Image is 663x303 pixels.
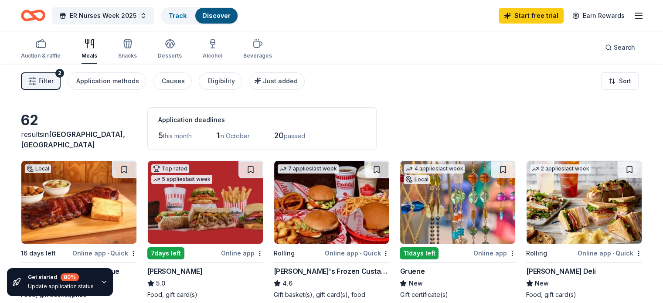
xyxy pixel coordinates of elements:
[147,160,263,299] a: Image for Portillo'sTop rated5 applieslast week7days leftOnline app[PERSON_NAME]5.0Food, gift car...
[473,248,516,259] div: Online app
[158,52,182,59] div: Desserts
[527,161,642,244] img: Image for McAlister's Deli
[76,76,139,86] div: Application methods
[601,72,639,90] button: Sort
[199,72,242,90] button: Eligibility
[151,175,212,184] div: 5 applies last week
[526,248,547,259] div: Rolling
[70,10,136,21] span: ER Nurses Week 2025
[21,72,61,90] button: Filter2
[147,266,203,276] div: [PERSON_NAME]
[169,12,187,19] a: Track
[284,132,305,140] span: passed
[400,247,439,259] div: 11 days left
[612,250,614,257] span: •
[161,7,238,24] button: TrackDiscover
[274,160,390,299] a: Image for Freddy's Frozen Custard & Steakburgers7 applieslast weekRollingOnline app•Quick[PERSON_...
[28,273,94,281] div: Get started
[249,72,305,90] button: Just added
[619,76,631,86] span: Sort
[598,39,642,56] button: Search
[21,130,125,149] span: [GEOGRAPHIC_DATA], [GEOGRAPHIC_DATA]
[147,247,184,259] div: 7 days left
[274,131,284,140] span: 20
[404,164,465,174] div: 4 applies last week
[68,72,146,90] button: Application methods
[55,69,64,78] div: 2
[408,278,422,289] span: New
[526,160,642,299] a: Image for McAlister's Deli2 applieslast weekRollingOnline app•Quick[PERSON_NAME] DeliNewFood, gif...
[203,35,222,64] button: Alcohol
[21,129,137,150] div: results
[526,266,595,276] div: [PERSON_NAME] Deli
[400,266,425,276] div: Gruene
[148,161,263,244] img: Image for Portillo's
[614,42,635,53] span: Search
[21,248,56,259] div: 16 days left
[107,250,109,257] span: •
[21,160,137,299] a: Image for Soulman's Bar-B-QueLocal16 days leftOnline app•Quick[PERSON_NAME]'s Bar-B-QueNewFood, g...
[21,112,137,129] div: 62
[162,76,185,86] div: Causes
[578,248,642,259] div: Online app Quick
[400,160,516,299] a: Image for Gruene4 applieslast weekLocal11days leftOnline appGrueneNewGift certificate(s)
[147,290,263,299] div: Food, gift card(s)
[158,131,163,140] span: 5
[207,76,235,86] div: Eligibility
[28,283,94,290] div: Update application status
[400,161,515,244] img: Image for Gruene
[243,52,272,59] div: Beverages
[221,248,263,259] div: Online app
[82,52,97,59] div: Meals
[21,5,45,26] a: Home
[153,72,192,90] button: Causes
[158,115,366,125] div: Application deadlines
[325,248,389,259] div: Online app Quick
[274,161,389,244] img: Image for Freddy's Frozen Custard & Steakburgers
[274,248,295,259] div: Rolling
[118,35,137,64] button: Snacks
[158,35,182,64] button: Desserts
[530,164,591,174] div: 2 applies last week
[202,12,231,19] a: Discover
[25,164,51,173] div: Local
[404,175,430,184] div: Local
[499,8,564,24] a: Start free trial
[61,273,79,281] div: 80 %
[400,290,516,299] div: Gift certificate(s)
[72,248,137,259] div: Online app Quick
[360,250,361,257] span: •
[21,130,125,149] span: in
[278,164,339,174] div: 7 applies last week
[526,290,642,299] div: Food, gift card(s)
[82,35,97,64] button: Meals
[21,35,61,64] button: Auction & raffle
[216,131,219,140] span: 1
[203,52,222,59] div: Alcohol
[21,161,136,244] img: Image for Soulman's Bar-B-Que
[156,278,165,289] span: 5.0
[567,8,630,24] a: Earn Rewards
[163,132,192,140] span: this month
[219,132,250,140] span: in October
[263,77,298,85] span: Just added
[282,278,292,289] span: 4.6
[151,164,189,173] div: Top rated
[535,278,549,289] span: New
[38,76,54,86] span: Filter
[274,266,390,276] div: [PERSON_NAME]'s Frozen Custard & Steakburgers
[52,7,154,24] button: ER Nurses Week 2025
[118,52,137,59] div: Snacks
[243,35,272,64] button: Beverages
[274,290,390,299] div: Gift basket(s), gift card(s), food
[21,52,61,59] div: Auction & raffle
